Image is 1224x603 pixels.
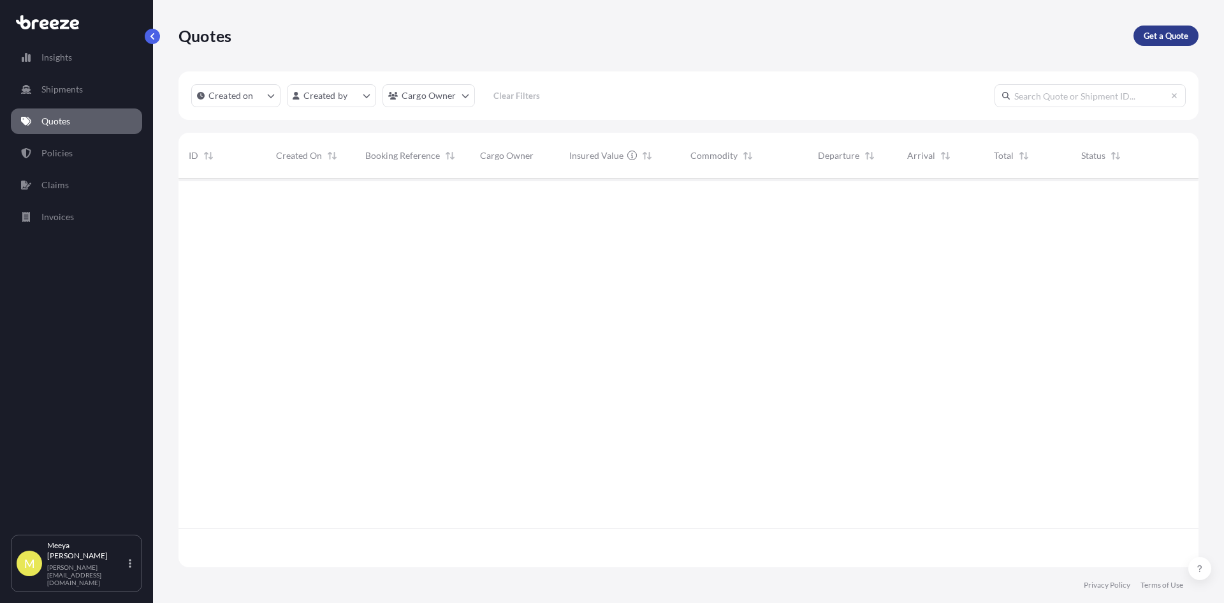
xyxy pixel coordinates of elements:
[365,149,440,162] span: Booking Reference
[11,108,142,134] a: Quotes
[818,149,859,162] span: Departure
[41,51,72,64] p: Insights
[1144,29,1188,42] p: Get a Quote
[276,149,322,162] span: Created On
[11,140,142,166] a: Policies
[41,83,83,96] p: Shipments
[41,115,70,128] p: Quotes
[189,149,198,162] span: ID
[480,149,534,162] span: Cargo Owner
[382,84,475,107] button: cargoOwner Filter options
[324,148,340,163] button: Sort
[41,179,69,191] p: Claims
[178,26,231,46] p: Quotes
[1016,148,1031,163] button: Sort
[994,84,1186,107] input: Search Quote or Shipment ID...
[47,540,126,561] p: Meeya [PERSON_NAME]
[201,148,216,163] button: Sort
[1108,148,1123,163] button: Sort
[862,148,877,163] button: Sort
[907,149,935,162] span: Arrival
[24,557,35,570] span: M
[690,149,738,162] span: Commodity
[481,86,553,106] button: Clear Filters
[994,149,1014,162] span: Total
[11,204,142,230] a: Invoices
[287,84,376,107] button: createdBy Filter options
[442,148,458,163] button: Sort
[11,77,142,102] a: Shipments
[569,149,623,162] span: Insured Value
[1081,149,1105,162] span: Status
[208,89,254,102] p: Created on
[938,148,953,163] button: Sort
[191,84,280,107] button: createdOn Filter options
[41,211,74,223] p: Invoices
[47,563,126,586] p: [PERSON_NAME][EMAIL_ADDRESS][DOMAIN_NAME]
[1133,26,1198,46] a: Get a Quote
[402,89,456,102] p: Cargo Owner
[1140,580,1183,590] a: Terms of Use
[493,89,540,102] p: Clear Filters
[639,148,655,163] button: Sort
[1084,580,1130,590] a: Privacy Policy
[740,148,755,163] button: Sort
[11,45,142,70] a: Insights
[41,147,73,160] p: Policies
[303,89,348,102] p: Created by
[11,172,142,198] a: Claims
